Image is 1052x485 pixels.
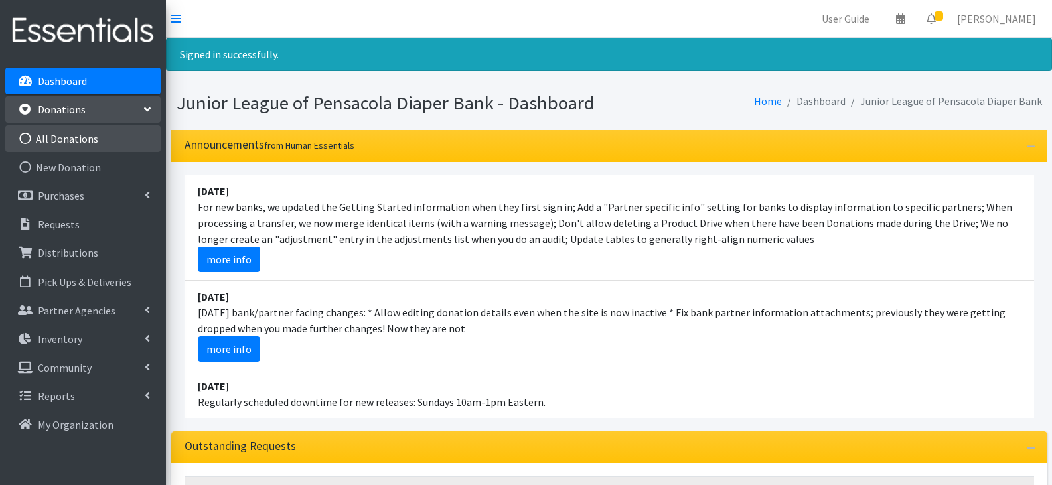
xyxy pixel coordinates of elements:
p: Partner Agencies [38,304,115,317]
p: Dashboard [38,74,87,88]
a: Partner Agencies [5,297,161,324]
a: more info [198,247,260,272]
img: HumanEssentials [5,9,161,53]
a: Purchases [5,182,161,209]
h3: Outstanding Requests [185,439,296,453]
li: For new banks, we updated the Getting Started information when they first sign in; Add a "Partner... [185,175,1034,281]
a: more info [198,336,260,362]
p: Reports [38,389,75,403]
a: Pick Ups & Deliveries [5,269,161,295]
a: [PERSON_NAME] [946,5,1047,32]
p: Inventory [38,332,82,346]
a: User Guide [811,5,880,32]
h1: Junior League of Pensacola Diaper Bank - Dashboard [177,92,605,115]
li: [DATE] bank/partner facing changes: * Allow editing donation details even when the site is now in... [185,281,1034,370]
strong: [DATE] [198,380,229,393]
li: Junior League of Pensacola Diaper Bank [846,92,1042,111]
a: Requests [5,211,161,238]
li: Dashboard [782,92,846,111]
p: My Organization [38,418,113,431]
p: Distributions [38,246,98,259]
a: Donations [5,96,161,123]
li: Regularly scheduled downtime for new releases: Sundays 10am-1pm Eastern. [185,370,1034,418]
a: Inventory [5,326,161,352]
h3: Announcements [185,138,354,152]
small: from Human Essentials [264,139,354,151]
a: Home [754,94,782,107]
a: New Donation [5,154,161,180]
a: Community [5,354,161,381]
a: Reports [5,383,161,409]
p: Purchases [38,189,84,202]
a: My Organization [5,411,161,438]
a: 1 [916,5,946,32]
a: Dashboard [5,68,161,94]
a: All Donations [5,125,161,152]
a: Distributions [5,240,161,266]
p: Donations [38,103,86,116]
strong: [DATE] [198,184,229,198]
strong: [DATE] [198,290,229,303]
span: 1 [935,11,943,21]
p: Community [38,361,92,374]
div: Signed in successfully. [166,38,1052,71]
p: Requests [38,218,80,231]
p: Pick Ups & Deliveries [38,275,131,289]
